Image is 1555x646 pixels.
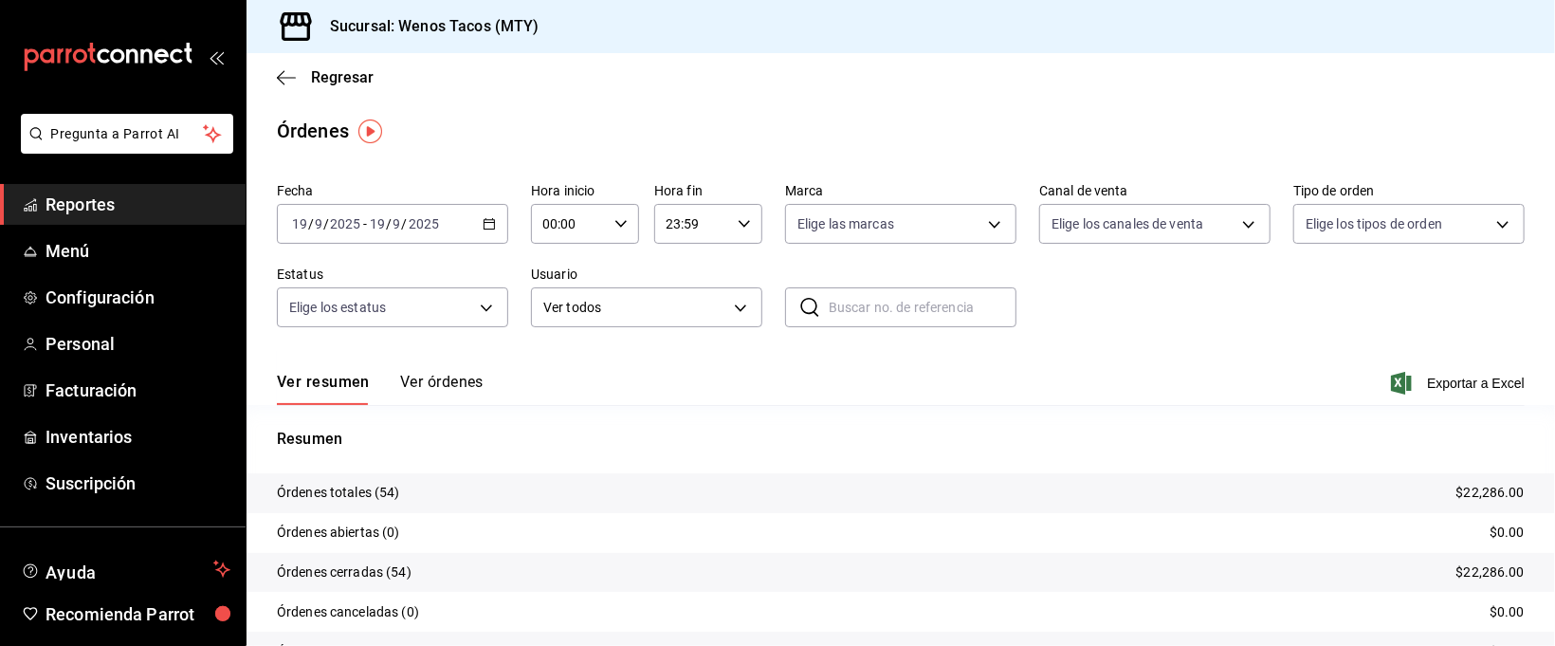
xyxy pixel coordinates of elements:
label: Marca [785,185,1016,198]
span: Ver todos [543,298,727,318]
span: Configuración [46,285,230,310]
input: -- [393,216,402,231]
button: Regresar [277,68,374,86]
button: Exportar a Excel [1395,372,1525,395]
span: Elige los canales de venta [1052,214,1203,233]
img: Tooltip marker [358,120,382,143]
p: $0.00 [1490,523,1525,543]
span: Regresar [311,68,374,86]
label: Canal de venta [1039,185,1271,198]
div: navigation tabs [277,373,484,405]
label: Tipo de orden [1293,185,1525,198]
input: ---- [408,216,440,231]
span: Pregunta a Parrot AI [51,124,204,144]
span: - [363,216,367,231]
span: Elige los tipos de orden [1306,214,1442,233]
span: Suscripción [46,471,230,496]
span: / [386,216,392,231]
p: $22,286.00 [1456,483,1525,503]
span: / [402,216,408,231]
span: Menú [46,238,230,264]
span: Personal [46,331,230,357]
input: -- [314,216,323,231]
label: Hora inicio [531,185,639,198]
p: Órdenes abiertas (0) [277,523,400,543]
p: Órdenes totales (54) [277,483,400,503]
div: Órdenes [277,117,349,145]
label: Usuario [531,268,762,282]
span: Inventarios [46,424,230,450]
p: Órdenes canceladas (0) [277,602,419,622]
span: Facturación [46,378,230,403]
span: Recomienda Parrot [46,601,230,627]
input: ---- [329,216,361,231]
span: Elige las marcas [797,214,894,233]
label: Hora fin [654,185,762,198]
a: Pregunta a Parrot AI [13,138,233,157]
span: Ayuda [46,558,206,581]
h3: Sucursal: Wenos Tacos (MTY) [315,15,540,38]
p: $22,286.00 [1456,563,1525,582]
p: $0.00 [1490,602,1525,622]
p: Órdenes cerradas (54) [277,563,412,582]
button: Pregunta a Parrot AI [21,114,233,154]
span: / [308,216,314,231]
span: Reportes [46,192,230,217]
span: / [323,216,329,231]
input: -- [291,216,308,231]
label: Fecha [277,185,508,198]
input: Buscar no. de referencia [829,288,1016,326]
button: Ver resumen [277,373,370,405]
span: Elige los estatus [289,298,386,317]
button: Ver órdenes [400,373,484,405]
label: Estatus [277,268,508,282]
button: open_drawer_menu [209,49,224,65]
p: Resumen [277,428,1525,451]
input: -- [369,216,386,231]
